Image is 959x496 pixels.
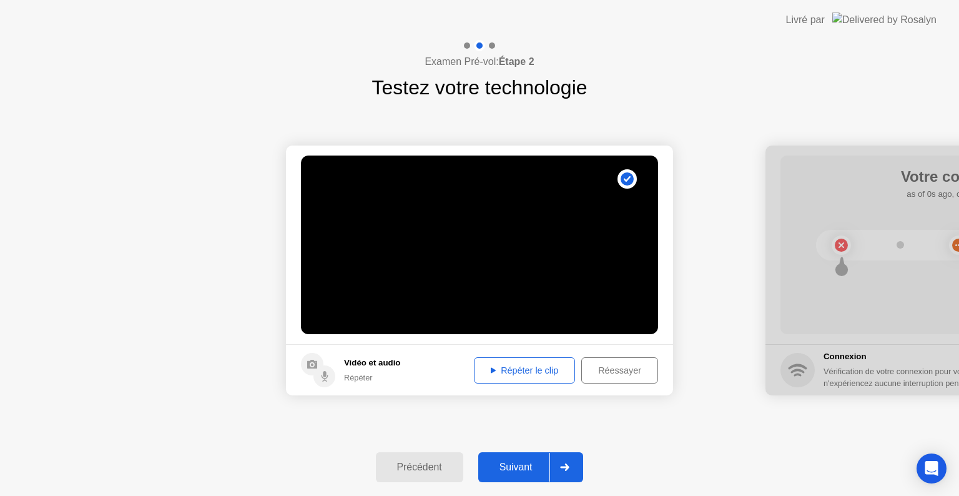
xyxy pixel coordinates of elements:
h5: Vidéo et audio [344,357,400,369]
button: Répéter le clip [474,357,575,384]
h1: Testez votre technologie [371,72,587,102]
div: Livré par [786,12,825,27]
button: Précédent [376,452,463,482]
b: Étape 2 [499,56,534,67]
div: Open Intercom Messenger [917,454,947,484]
div: Réessayer [586,365,654,375]
div: Précédent [380,462,460,473]
h4: Examen Pré-vol: [425,54,534,69]
div: Suivant [482,462,550,473]
div: Répéter le clip [478,365,571,375]
button: Suivant [478,452,584,482]
img: Delivered by Rosalyn [832,12,937,27]
button: Réessayer [581,357,658,384]
div: Répéter [344,372,400,384]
